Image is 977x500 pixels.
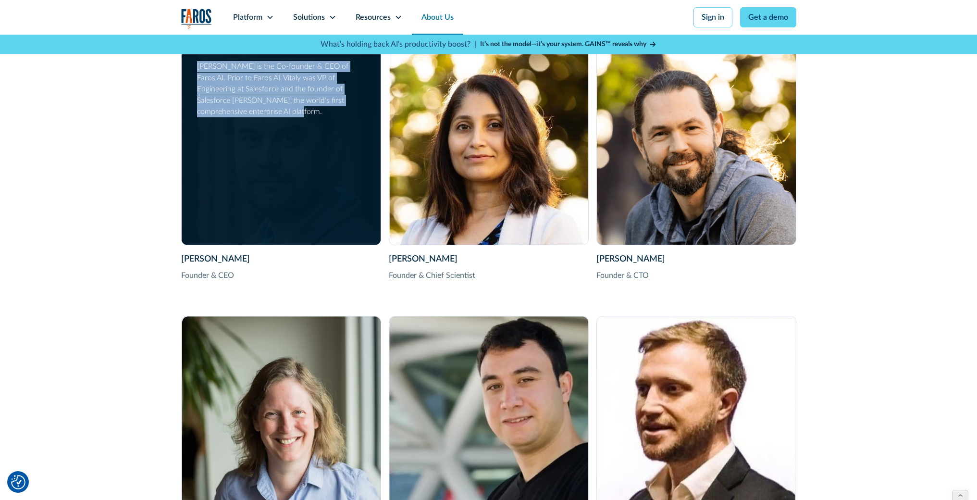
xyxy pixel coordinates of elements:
[197,61,363,117] div: [PERSON_NAME] is the Co-founder & CEO of Faros AI. Prior to Faros AI, Vitaly was VP of Engineerin...
[740,7,796,27] a: Get a demo
[233,12,262,23] div: Platform
[181,253,381,266] div: [PERSON_NAME]
[389,270,589,281] div: Founder & Chief Scientist
[389,253,589,266] div: [PERSON_NAME]
[181,9,212,28] img: Logo of the analytics and reporting company Faros.
[480,41,646,48] strong: It’s not the model—it’s your system. GAINS™ reveals why
[693,7,732,27] a: Sign in
[293,12,325,23] div: Solutions
[321,38,476,50] p: What's holding back AI's productivity boost? |
[11,475,25,489] img: Revisit consent button
[181,9,212,28] a: home
[356,12,391,23] div: Resources
[181,270,381,281] div: Founder & CEO
[596,253,796,266] div: [PERSON_NAME]
[480,39,657,50] a: It’s not the model—it’s your system. GAINS™ reveals why
[11,475,25,489] button: Cookie Settings
[596,270,796,281] div: Founder & CTO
